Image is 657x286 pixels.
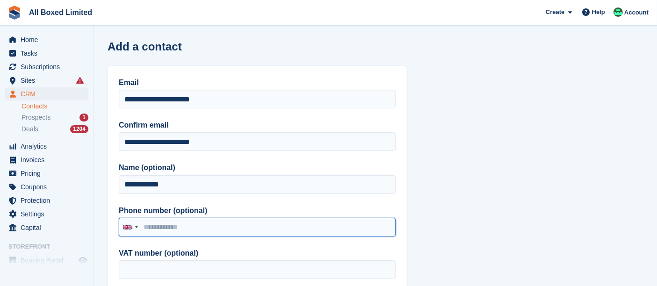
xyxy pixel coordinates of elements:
a: Prospects 1 [22,113,88,122]
span: Capital [21,221,77,234]
a: menu [5,87,88,100]
img: stora-icon-8386f47178a22dfd0bd8f6a31ec36ba5ce8667c1dd55bd0f319d3a0aa187defe.svg [7,6,22,20]
span: Settings [21,207,77,221]
span: Home [21,33,77,46]
span: Storefront [8,242,93,251]
span: CRM [21,87,77,100]
label: Name (optional) [119,162,396,173]
a: menu [5,153,88,166]
label: VAT number (optional) [119,248,396,259]
span: Tasks [21,47,77,60]
span: Booking Portal [21,254,77,267]
a: menu [5,167,88,180]
a: menu [5,74,88,87]
label: Email [119,77,396,88]
span: Analytics [21,140,77,153]
a: menu [5,33,88,46]
a: menu [5,221,88,234]
span: Protection [21,194,77,207]
h1: Add a contact [108,40,182,53]
div: 1204 [70,125,88,133]
img: Enquiries [614,7,623,17]
a: menu [5,140,88,153]
span: Coupons [21,180,77,193]
span: Invoices [21,153,77,166]
span: Subscriptions [21,60,77,73]
i: Smart entry sync failures have occurred [76,77,84,84]
span: Help [592,7,605,17]
span: Pricing [21,167,77,180]
a: menu [5,254,88,267]
a: menu [5,60,88,73]
span: Prospects [22,113,51,122]
a: menu [5,47,88,60]
span: Deals [22,125,38,134]
label: Phone number (optional) [119,205,396,216]
label: Confirm email [119,120,396,131]
a: menu [5,194,88,207]
a: All Boxed Limited [25,5,96,20]
span: Create [546,7,564,17]
div: 1 [79,114,88,122]
a: Deals 1204 [22,124,88,134]
a: menu [5,207,88,221]
a: Contacts [22,102,88,111]
a: menu [5,180,88,193]
span: Account [624,8,649,17]
span: Sites [21,74,77,87]
div: United Kingdom: +44 [119,218,141,236]
a: Preview store [77,255,88,266]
